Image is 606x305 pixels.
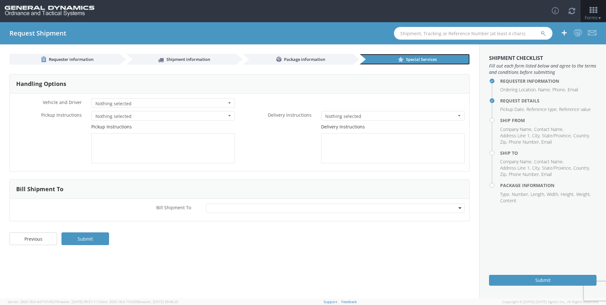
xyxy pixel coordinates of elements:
[500,106,525,113] li: Pickup Date
[585,15,602,21] span: Forms
[321,111,465,120] button: Nothing selected
[502,299,598,304] span: Copyright © [DATE]-[DATE] Agistix Inc., All Rights Reserved
[49,56,93,62] span: Requester information
[500,139,507,145] li: Zip
[509,139,540,145] li: Phone Number
[500,198,516,204] li: Content
[91,98,235,108] button: Nothing selected
[547,191,559,198] li: Width
[166,56,210,62] span: Shipment information
[16,186,63,192] h3: Bill Shipment To
[561,191,575,198] li: Height
[526,106,558,113] li: Reference type
[284,56,325,62] span: Package information
[500,151,596,155] h4: Ship To
[542,133,572,139] li: State/Province
[394,27,552,40] input: Shipment, Tracking or Reference Number (at least 4 chars)
[268,112,312,118] span: Delivery Instructions
[5,6,94,16] img: gd-ots-0c3321f2eb4c994f95cb.png
[359,54,470,65] a: Special Services
[573,165,590,171] li: Country
[500,191,510,198] li: Type
[538,87,551,93] li: Name
[8,299,97,304] span: Server: 2025.18.0-dd719145275
[500,159,532,165] li: Company Name
[500,118,596,123] h4: Ship From
[534,159,564,165] li: Contact Name
[16,81,66,87] h3: Handling Options
[10,232,57,245] a: Previous
[325,113,456,120] span: Nothing selected
[500,126,532,133] li: Company Name
[95,101,227,107] span: Nothing selected
[500,183,596,188] h4: Package Information
[126,54,236,65] a: Shipment information
[541,171,552,178] li: Email
[243,54,353,65] a: Package information
[541,139,552,145] li: Email
[61,232,109,245] a: Submit
[500,87,537,93] li: Ordering Location
[489,63,596,75] span: Fill out each form listed below and agree to the terms and conditions before submitting
[542,165,572,171] li: State/Province
[406,56,437,62] span: Special Services
[489,275,596,286] button: Submit
[500,79,596,83] h4: Requester Information
[139,299,178,304] span: master, [DATE] 09:46:25
[156,204,191,211] span: Bill Shipment To
[91,111,235,120] button: Nothing selected
[552,87,566,93] li: Phone
[500,133,531,139] li: Address Line 1
[531,191,545,198] li: Length
[58,299,97,304] span: master, [DATE] 09:51:11
[532,133,540,139] li: City
[500,165,531,171] li: Address Line 1
[98,299,178,304] span: Client: 2025.18.0-71d3358
[573,133,590,139] li: Country
[341,299,357,304] a: Feedback
[568,87,578,93] li: Email
[500,98,596,103] h4: Request Details
[532,165,540,171] li: City
[534,126,564,133] li: Contact Name
[500,171,507,178] li: Zip
[512,191,529,198] li: Number
[91,124,132,130] label: Pickup Instructions
[509,171,540,178] li: Phone Number
[324,299,337,304] a: Support
[95,113,227,120] span: Nothing selected
[321,124,365,130] label: Delivery Instructions
[576,191,591,198] li: Weight
[489,55,596,61] h3: Shipment Checklist
[10,54,120,65] a: Requester information
[559,106,591,113] li: Reference value
[43,99,82,105] span: Vehicle and Driver
[598,15,602,21] span: ▼
[10,30,66,37] h4: Request Shipment
[41,112,82,118] span: Pickup Instructions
